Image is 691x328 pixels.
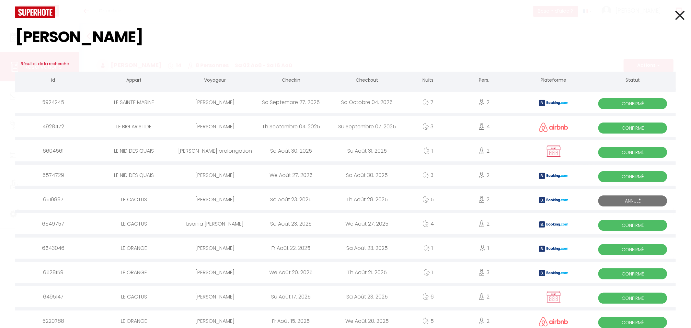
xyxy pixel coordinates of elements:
h3: Résultat de la recherche [15,56,676,72]
th: Pers. [451,72,517,90]
div: 7 [405,92,451,113]
div: 6604561 [15,140,91,161]
div: Fr Août 22. 2025 [253,238,329,259]
div: 6549757 [15,213,91,234]
img: rent.png [546,291,562,303]
div: Su Août 17. 2025 [253,286,329,307]
div: [PERSON_NAME] [177,165,253,186]
div: 6495147 [15,286,91,307]
img: logo [15,6,55,18]
div: Th Août 28. 2025 [329,189,405,210]
div: Sa Octobre 04. 2025 [329,92,405,113]
div: Sa Août 23. 2025 [253,213,329,234]
div: LE BIG ARISTIDE [91,116,177,137]
button: Ouvrir le widget de chat LiveChat [5,3,25,22]
th: Nuits [405,72,451,90]
img: booking2.png [539,221,568,228]
div: Sa Septembre 27. 2025 [253,92,329,113]
div: Su Août 31. 2025 [329,140,405,161]
div: 5924245 [15,92,91,113]
th: Voyageur [177,72,253,90]
div: 6543046 [15,238,91,259]
span: Confirmé [598,244,667,255]
div: Sa Août 23. 2025 [329,286,405,307]
div: 3 [451,262,517,283]
div: 2 [451,92,517,113]
span: Confirmé [598,268,667,279]
div: 6528159 [15,262,91,283]
div: [PERSON_NAME] prolongation [177,140,253,161]
div: Sa Août 23. 2025 [329,238,405,259]
span: Confirmé [598,147,667,158]
span: Confirmé [598,317,667,328]
div: 2 [451,189,517,210]
th: Plateforme [517,72,590,90]
div: 5 [405,189,451,210]
span: Confirmé [598,123,667,134]
div: 3 [405,116,451,137]
img: booking2.png [539,100,568,106]
div: [PERSON_NAME] [177,238,253,259]
div: We Août 27. 2025 [253,165,329,186]
div: 2 [451,213,517,234]
div: Th Septembre 04. 2025 [253,116,329,137]
img: booking2.png [539,270,568,276]
div: 6 [405,286,451,307]
th: Id [15,72,91,90]
input: Tapez pour rechercher... [15,18,676,56]
div: 6574729 [15,165,91,186]
div: 3 [405,165,451,186]
div: 1 [405,140,451,161]
th: Appart [91,72,177,90]
th: Statut [590,72,676,90]
div: Th Août 21. 2025 [329,262,405,283]
div: [PERSON_NAME] [177,92,253,113]
div: LE CACTUS [91,286,177,307]
div: We Août 20. 2025 [253,262,329,283]
div: Lisania [PERSON_NAME] [177,213,253,234]
div: 1 [451,238,517,259]
div: [PERSON_NAME] [177,116,253,137]
img: airbnb2.png [539,317,568,326]
span: Annulé [598,195,667,206]
th: Checkin [253,72,329,90]
img: booking2.png [539,246,568,252]
div: LE ORANGE [91,262,177,283]
div: 2 [451,165,517,186]
div: Sa Août 23. 2025 [253,189,329,210]
div: 2 [451,286,517,307]
div: [PERSON_NAME] [177,286,253,307]
span: Confirmé [598,293,667,304]
div: We Août 27. 2025 [329,213,405,234]
div: 1 [405,238,451,259]
div: Sa Août 30. 2025 [329,165,405,186]
div: 1 [405,262,451,283]
div: 2 [451,140,517,161]
span: Confirmé [598,220,667,231]
div: LE ORANGE [91,238,177,259]
div: Sa Août 30. 2025 [253,140,329,161]
div: 4 [451,116,517,137]
div: [PERSON_NAME] [177,262,253,283]
th: Checkout [329,72,405,90]
img: booking2.png [539,197,568,203]
div: [PERSON_NAME] [177,189,253,210]
div: LE SAINTE MARINE [91,92,177,113]
div: 4928472 [15,116,91,137]
div: LE NID DES QUAIS [91,140,177,161]
div: LE NID DES QUAIS [91,165,177,186]
div: 6519887 [15,189,91,210]
img: booking2.png [539,173,568,179]
img: rent.png [546,145,562,157]
span: Confirmé [598,98,667,109]
div: Su Septembre 07. 2025 [329,116,405,137]
span: Confirmé [598,171,667,182]
img: airbnb2.png [539,123,568,132]
div: LE CACTUS [91,213,177,234]
div: 4 [405,213,451,234]
div: LE CACTUS [91,189,177,210]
